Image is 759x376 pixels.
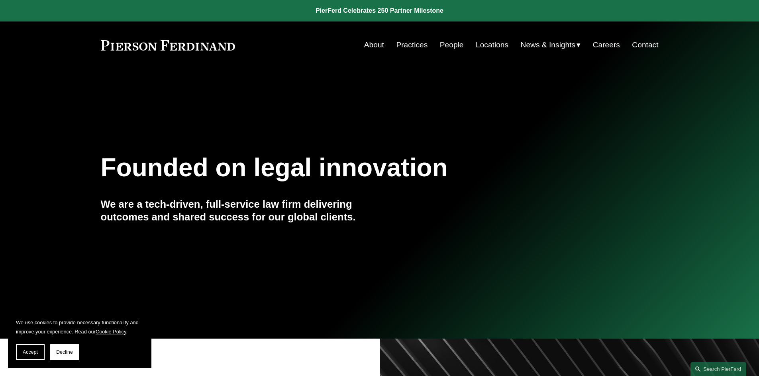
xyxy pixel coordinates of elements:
[440,37,464,53] a: People
[396,37,428,53] a: Practices
[521,37,581,53] a: folder dropdown
[16,344,45,360] button: Accept
[50,344,79,360] button: Decline
[101,153,566,182] h1: Founded on legal innovation
[593,37,620,53] a: Careers
[56,349,73,355] span: Decline
[364,37,384,53] a: About
[690,362,746,376] a: Search this site
[16,318,143,336] p: We use cookies to provide necessary functionality and improve your experience. Read our .
[476,37,508,53] a: Locations
[632,37,658,53] a: Contact
[8,310,151,368] section: Cookie banner
[101,198,380,224] h4: We are a tech-driven, full-service law firm delivering outcomes and shared success for our global...
[521,38,576,52] span: News & Insights
[23,349,38,355] span: Accept
[96,329,126,335] a: Cookie Policy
